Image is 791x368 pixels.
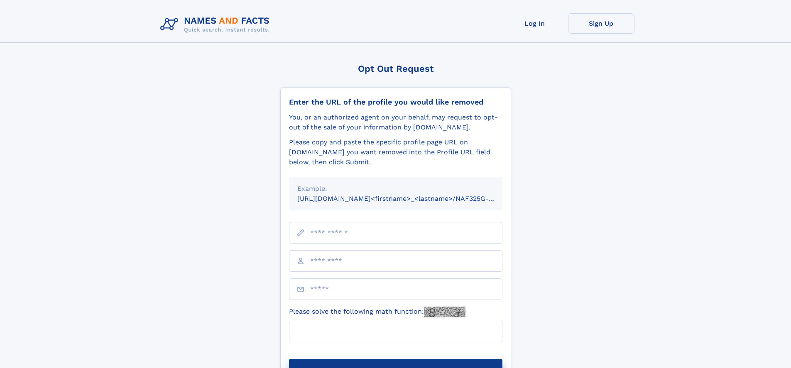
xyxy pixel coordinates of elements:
[280,63,511,74] div: Opt Out Request
[297,195,518,202] small: [URL][DOMAIN_NAME]<firstname>_<lastname>/NAF325G-xxxxxxxx
[297,184,494,194] div: Example:
[289,97,502,107] div: Enter the URL of the profile you would like removed
[289,307,465,317] label: Please solve the following math function:
[157,13,277,36] img: Logo Names and Facts
[502,13,568,34] a: Log In
[568,13,634,34] a: Sign Up
[289,112,502,132] div: You, or an authorized agent on your behalf, may request to opt-out of the sale of your informatio...
[289,137,502,167] div: Please copy and paste the specific profile page URL on [DOMAIN_NAME] you want removed into the Pr...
